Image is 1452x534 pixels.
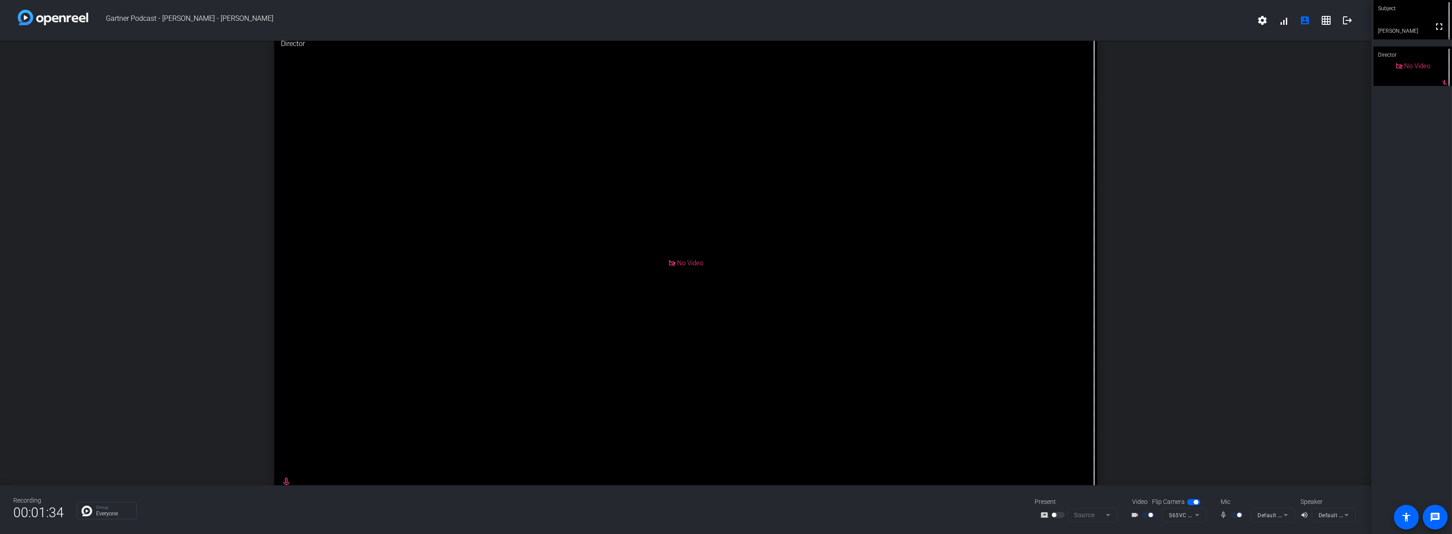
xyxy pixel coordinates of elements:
[1152,497,1185,507] span: Flip Camera
[18,10,88,25] img: white-gradient.svg
[1401,512,1412,522] mat-icon: accessibility
[82,506,92,516] img: Chat Icon
[1300,497,1354,507] div: Speaker
[1405,62,1431,70] span: No Video
[274,32,1097,56] div: Director
[1132,497,1148,507] span: Video
[1300,510,1311,520] mat-icon: volume_up
[1273,10,1294,31] button: signal_cellular_alt
[1342,15,1353,26] mat-icon: logout
[1300,15,1310,26] mat-icon: account_box
[1374,46,1452,63] div: Director
[1434,21,1444,32] mat-icon: fullscreen
[1035,497,1123,507] div: Present
[677,259,704,267] span: No Video
[13,496,64,505] div: Recording
[88,10,1252,31] span: Gartner Podcast - [PERSON_NAME] - [PERSON_NAME]
[1041,510,1051,520] mat-icon: screen_share_outline
[1257,15,1268,26] mat-icon: settings
[96,505,132,510] p: Group
[1131,510,1142,520] mat-icon: videocam_outline
[96,511,132,516] p: Everyone
[1321,15,1331,26] mat-icon: grid_on
[1212,497,1300,507] div: Mic
[1220,510,1230,520] mat-icon: mic_none
[13,502,64,523] span: 00:01:34
[1430,512,1440,522] mat-icon: message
